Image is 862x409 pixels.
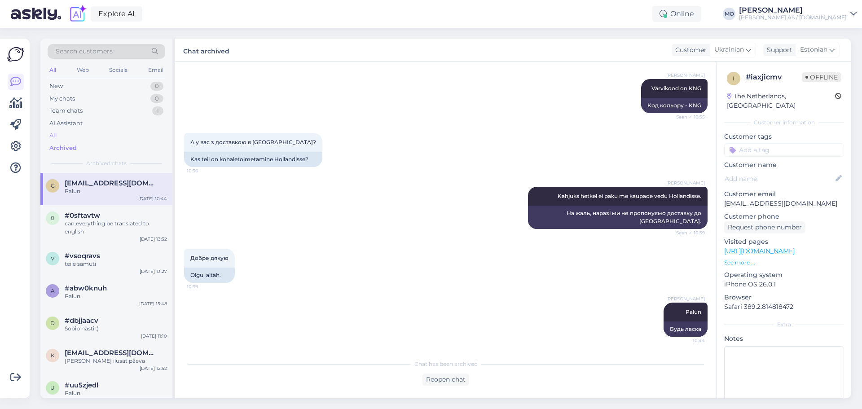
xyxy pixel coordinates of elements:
div: [DATE] 13:32 [140,236,167,242]
span: А у вас з доставкою в [GEOGRAPHIC_DATA]? [190,139,316,145]
div: All [48,64,58,76]
p: Customer name [724,160,844,170]
span: #0sftavtw [65,211,100,220]
div: Customer information [724,119,844,127]
p: iPhone OS 26.0.1 [724,280,844,289]
span: kaupo@advertline.ee [65,349,158,357]
span: #abw0knuh [65,284,107,292]
div: На жаль, наразі ми не пропонуємо доставку до [GEOGRAPHIC_DATA]. [528,206,708,229]
div: [DATE] 10:44 [138,195,167,202]
div: [DATE] 11:15 [141,397,167,404]
span: Estonian [800,45,827,55]
img: Askly Logo [7,46,24,63]
div: Palun [65,187,167,195]
div: can everything be translated to english [65,220,167,236]
div: # iaxjicmv [746,72,802,83]
span: #uu5zjedl [65,381,98,389]
span: 10:36 [187,167,220,174]
div: My chats [49,94,75,103]
div: New [49,82,63,91]
span: g [51,182,55,189]
div: AI Assistant [49,119,83,128]
span: Добре дякую [190,255,229,261]
p: Operating system [724,270,844,280]
span: Archived chats [86,159,127,167]
span: Seen ✓ 10:35 [671,114,705,120]
div: [PERSON_NAME] AS / [DOMAIN_NAME] [739,14,847,21]
div: Archived [49,144,77,153]
div: Support [763,45,792,55]
div: Online [652,6,701,22]
div: Request phone number [724,221,805,233]
div: Будь ласка [664,321,708,337]
div: The Netherlands, [GEOGRAPHIC_DATA] [727,92,835,110]
p: Notes [724,334,844,343]
div: Olgu, aitäh. [184,268,235,283]
span: Palun [686,308,701,315]
span: #vsoqravs [65,252,100,260]
div: Customer [672,45,707,55]
p: Customer tags [724,132,844,141]
a: [PERSON_NAME][PERSON_NAME] AS / [DOMAIN_NAME] [739,7,857,21]
div: 0 [150,94,163,103]
a: [URL][DOMAIN_NAME] [724,247,795,255]
p: See more ... [724,259,844,267]
span: k [51,352,55,359]
span: [PERSON_NAME] [666,295,705,302]
span: Offline [802,72,841,82]
span: Värvikood on KNG [651,85,701,92]
div: [PERSON_NAME] ilusat päeva [65,357,167,365]
span: u [50,384,55,391]
div: Reopen chat [422,374,469,386]
div: [DATE] 13:27 [140,268,167,275]
span: [PERSON_NAME] [666,72,705,79]
span: Kahjuks hetkel ei paku me kaupade vedu Hollandisse. [558,193,701,199]
div: MO [723,8,735,20]
div: All [49,131,57,140]
input: Add name [725,174,834,184]
span: i [733,75,734,82]
p: Customer email [724,189,844,199]
span: goryaistov@gmail.com [65,179,158,187]
p: Browser [724,293,844,302]
div: Web [75,64,91,76]
span: [PERSON_NAME] [666,180,705,186]
span: 0 [51,215,54,221]
div: Код кольору - KNG [641,98,708,113]
div: Palun [65,292,167,300]
div: teile samuti [65,260,167,268]
div: Team chats [49,106,83,115]
span: v [51,255,54,262]
div: 0 [150,82,163,91]
div: [DATE] 12:52 [140,365,167,372]
div: Palun [65,389,167,397]
span: 10:39 [187,283,220,290]
p: [EMAIL_ADDRESS][DOMAIN_NAME] [724,199,844,208]
div: Email [146,64,165,76]
div: [DATE] 15:48 [139,300,167,307]
div: Extra [724,321,844,329]
label: Chat archived [183,44,229,56]
div: Kas teil on kohaletoimetamine Hollandisse? [184,152,322,167]
span: Search customers [56,47,113,56]
span: #dbjjaacv [65,317,98,325]
p: Customer phone [724,212,844,221]
span: a [51,287,55,294]
input: Add a tag [724,143,844,157]
div: Sobib hästi :) [65,325,167,333]
p: Visited pages [724,237,844,246]
div: Socials [107,64,129,76]
img: explore-ai [68,4,87,23]
span: Seen ✓ 10:39 [671,229,705,236]
p: Safari 389.2.814818472 [724,302,844,312]
div: 1 [152,106,163,115]
span: Ukrainian [714,45,744,55]
span: 10:44 [671,337,705,344]
div: [DATE] 11:10 [141,333,167,339]
span: d [50,320,55,326]
div: [PERSON_NAME] [739,7,847,14]
a: Explore AI [91,6,142,22]
span: Chat has been archived [414,360,478,368]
